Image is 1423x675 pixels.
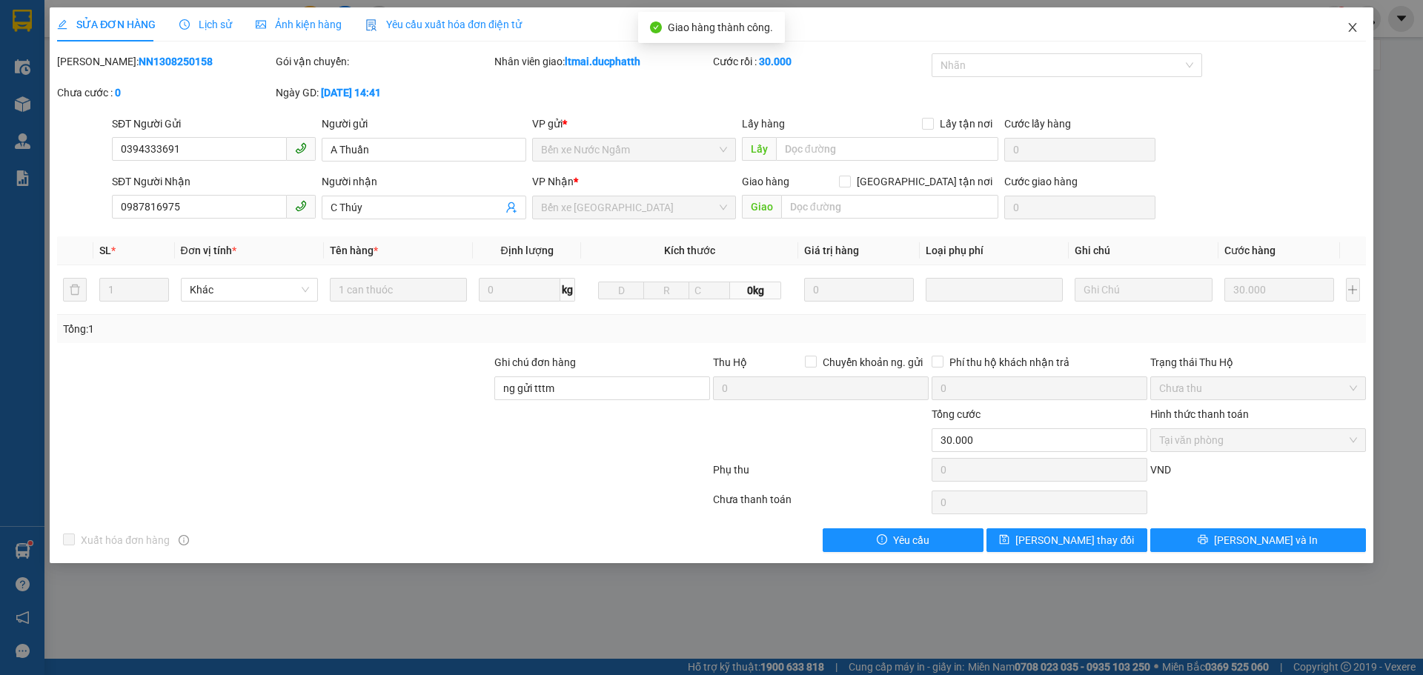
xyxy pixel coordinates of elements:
input: Ghi Chú [1075,278,1212,302]
span: 0kg [730,282,780,299]
span: printer [1198,534,1208,546]
div: Chưa cước : [57,84,273,101]
span: VP Nhận [532,176,574,187]
input: C [689,282,730,299]
span: info-circle [179,535,189,545]
input: Ghi chú đơn hàng [494,376,710,400]
button: plus [1346,278,1360,302]
span: Tên hàng [330,245,378,256]
button: printer[PERSON_NAME] và In [1150,528,1366,552]
div: [PERSON_NAME]: [57,53,273,70]
span: Tại văn phòng [1159,429,1357,451]
div: Trạng thái Thu Hộ [1150,354,1366,370]
span: save [999,534,1009,546]
span: Yêu cầu [893,532,929,548]
span: exclamation-circle [877,534,887,546]
label: Hình thức thanh toán [1150,408,1249,420]
div: Cước rồi : [713,53,929,70]
label: Cước lấy hàng [1004,118,1071,130]
label: Ghi chú đơn hàng [494,356,576,368]
span: Bến xe Nước Ngầm [541,139,727,161]
div: Người gửi [322,116,525,132]
span: Thu Hộ [713,356,747,368]
span: Bến xe Hoằng Hóa [541,196,727,219]
span: edit [57,19,67,30]
span: Giao [742,195,781,219]
span: Định lượng [500,245,553,256]
span: Xuất hóa đơn hàng [75,532,176,548]
span: Lấy [742,137,776,161]
span: Ảnh kiện hàng [256,19,342,30]
span: phone [295,142,307,154]
button: delete [63,278,87,302]
span: Chưa thu [1159,377,1357,399]
span: Lấy hàng [742,118,785,130]
input: Cước lấy hàng [1004,138,1155,162]
div: Tổng: 1 [63,321,549,337]
span: Tổng cước [932,408,981,420]
button: Close [1332,7,1373,49]
b: ltmai.ducphatth [565,56,640,67]
span: Phí thu hộ khách nhận trả [943,354,1075,370]
span: Yêu cầu xuất hóa đơn điện tử [365,19,522,30]
div: Người nhận [322,173,525,190]
span: Cước hàng [1224,245,1276,256]
div: Nhân viên giao: [494,53,710,70]
div: Ngày GD: [276,84,491,101]
span: [PERSON_NAME] và In [1214,532,1318,548]
span: [PERSON_NAME] thay đổi [1015,532,1134,548]
button: save[PERSON_NAME] thay đổi [986,528,1147,552]
button: exclamation-circleYêu cầu [823,528,984,552]
span: Giao hàng thành công. [668,21,773,33]
div: SĐT Người Nhận [112,173,316,190]
div: Gói vận chuyển: [276,53,491,70]
input: Dọc đường [776,137,998,161]
span: phone [295,200,307,212]
span: Giao hàng [742,176,789,187]
input: R [643,282,689,299]
span: Kích thước [664,245,715,256]
th: Ghi chú [1069,236,1218,265]
input: VD: Bàn, Ghế [330,278,467,302]
b: [DATE] 14:41 [321,87,381,99]
span: Giá trị hàng [804,245,859,256]
span: Đơn vị tính [181,245,236,256]
div: VP gửi [532,116,736,132]
div: SĐT Người Gửi [112,116,316,132]
span: close [1347,21,1359,33]
span: check-circle [650,21,662,33]
b: NN1308250158 [139,56,213,67]
label: Cước giao hàng [1004,176,1078,187]
b: 30.000 [759,56,792,67]
span: SỬA ĐƠN HÀNG [57,19,156,30]
span: [GEOGRAPHIC_DATA] tận nơi [851,173,998,190]
th: Loại phụ phí [920,236,1069,265]
input: 0 [1224,278,1335,302]
input: 0 [804,278,915,302]
b: 0 [115,87,121,99]
input: Dọc đường [781,195,998,219]
span: SL [99,245,111,256]
div: Chưa thanh toán [711,491,930,517]
input: Cước giao hàng [1004,196,1155,219]
span: Lấy tận nơi [934,116,998,132]
span: user-add [505,202,517,213]
span: Lịch sử [179,19,232,30]
span: picture [256,19,266,30]
span: kg [560,278,575,302]
div: Phụ thu [711,462,930,488]
span: Khác [190,279,309,301]
span: VND [1150,464,1171,476]
span: Chuyển khoản ng. gửi [817,354,929,370]
img: icon [365,19,377,31]
input: D [598,282,644,299]
span: clock-circle [179,19,190,30]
